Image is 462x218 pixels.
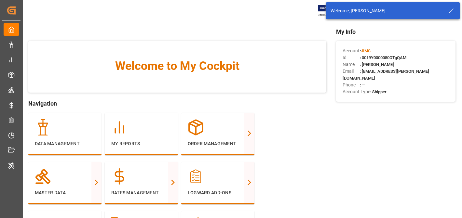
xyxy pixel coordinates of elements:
[111,140,171,147] p: My Reports
[343,82,360,88] span: Phone
[188,140,248,147] p: Order Management
[343,88,370,95] span: Account Type
[28,99,327,108] span: Navigation
[111,189,171,196] p: Rates Management
[343,47,360,54] span: Account
[360,62,394,67] span: : [PERSON_NAME]
[343,69,429,81] span: : [EMAIL_ADDRESS][PERSON_NAME][DOMAIN_NAME]
[188,189,248,196] p: Logward Add-ons
[360,83,365,87] span: : —
[35,189,95,196] p: Master Data
[370,89,387,94] span: : Shipper
[361,48,371,53] span: JIMS
[41,57,314,75] span: Welcome to My Cockpit
[336,27,455,36] span: My Info
[35,140,95,147] p: Data Management
[318,5,341,16] img: Exertis%20JAM%20-%20Email%20Logo.jpg_1722504956.jpg
[331,7,442,14] div: Welcome, [PERSON_NAME]
[343,61,360,68] span: Name
[360,55,406,60] span: : 0019Y0000050OTgQAM
[360,48,371,53] span: :
[343,54,360,61] span: Id
[343,68,360,75] span: Email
